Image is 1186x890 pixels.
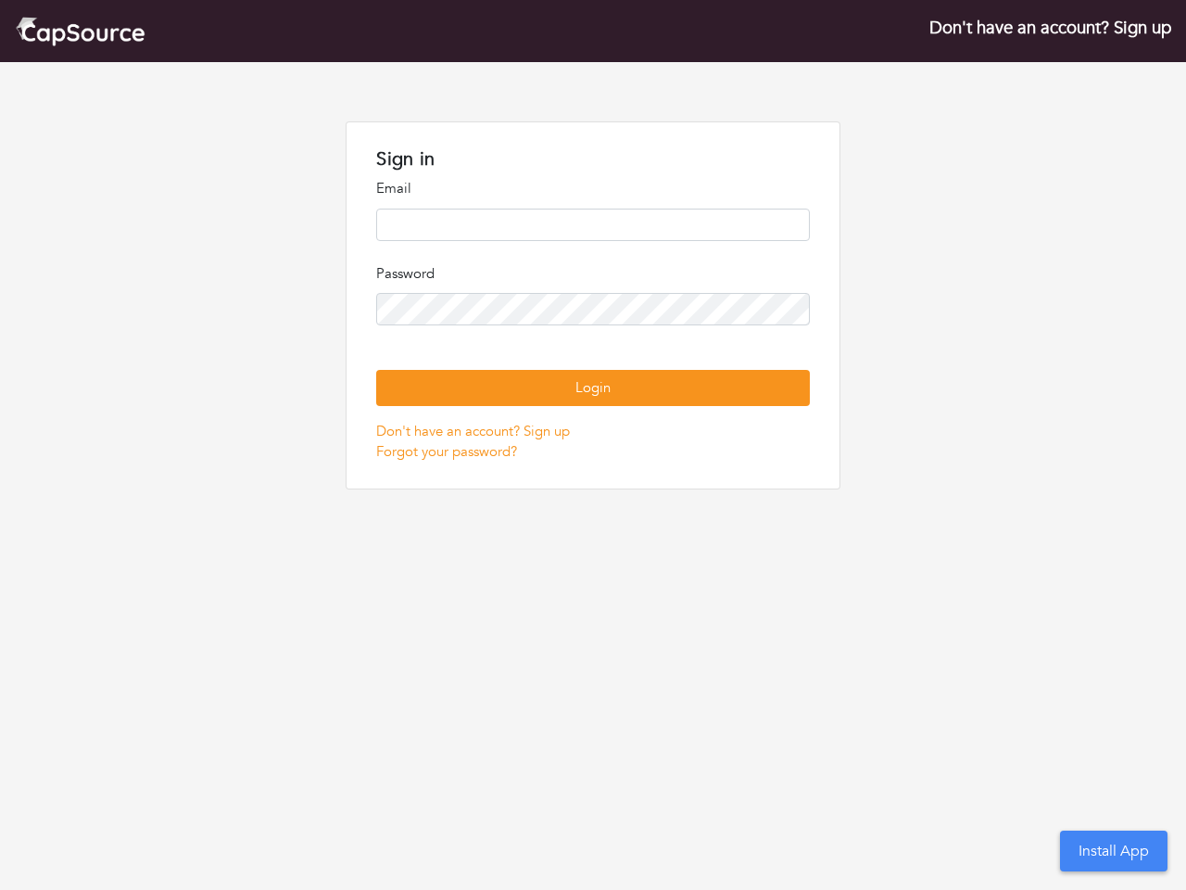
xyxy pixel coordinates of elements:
p: Email [376,178,809,199]
a: Don't have an account? Sign up [929,16,1171,40]
button: Install App [1060,831,1167,871]
p: Password [376,263,809,285]
img: cap_logo.png [15,15,145,47]
button: Login [376,370,809,406]
h1: Sign in [376,148,809,171]
a: Forgot your password? [376,442,517,461]
a: Don't have an account? Sign up [376,422,570,440]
